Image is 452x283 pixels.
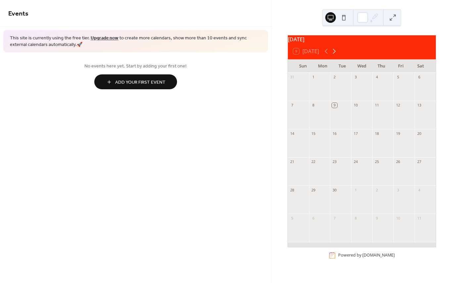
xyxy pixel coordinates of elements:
[411,60,430,73] div: Sat
[91,34,118,43] a: Upgrade now
[338,253,395,258] div: Powered by
[374,75,379,80] div: 4
[353,187,358,192] div: 1
[417,75,422,80] div: 6
[311,75,316,80] div: 1
[395,103,400,108] div: 12
[395,216,400,221] div: 10
[395,159,400,164] div: 26
[115,79,165,86] span: Add Your First Event
[374,159,379,164] div: 25
[332,159,337,164] div: 23
[293,60,313,73] div: Sun
[290,75,295,80] div: 31
[311,131,316,136] div: 15
[391,60,411,73] div: Fri
[374,103,379,108] div: 11
[417,131,422,136] div: 20
[8,7,28,20] span: Events
[353,75,358,80] div: 3
[417,216,422,221] div: 11
[313,60,332,73] div: Mon
[353,216,358,221] div: 8
[417,103,422,108] div: 13
[290,159,295,164] div: 21
[290,216,295,221] div: 5
[353,159,358,164] div: 24
[290,103,295,108] div: 7
[395,131,400,136] div: 19
[311,216,316,221] div: 6
[290,131,295,136] div: 14
[374,131,379,136] div: 18
[332,216,337,221] div: 7
[395,187,400,192] div: 3
[417,187,422,192] div: 4
[332,187,337,192] div: 30
[417,159,422,164] div: 27
[352,60,372,73] div: Wed
[8,63,263,70] span: No events here yet. Start by adding your first one!
[332,60,352,73] div: Tue
[288,35,436,43] div: [DATE]
[362,253,395,258] a: [DOMAIN_NAME]
[374,187,379,192] div: 2
[353,131,358,136] div: 17
[332,131,337,136] div: 16
[332,103,337,108] div: 9
[290,187,295,192] div: 28
[311,187,316,192] div: 29
[332,75,337,80] div: 2
[8,74,263,89] a: Add Your First Event
[372,60,391,73] div: Thu
[10,35,261,48] span: This site is currently using the free tier. to create more calendars, show more than 10 events an...
[311,159,316,164] div: 22
[395,75,400,80] div: 5
[94,74,177,89] button: Add Your First Event
[311,103,316,108] div: 8
[353,103,358,108] div: 10
[374,216,379,221] div: 9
